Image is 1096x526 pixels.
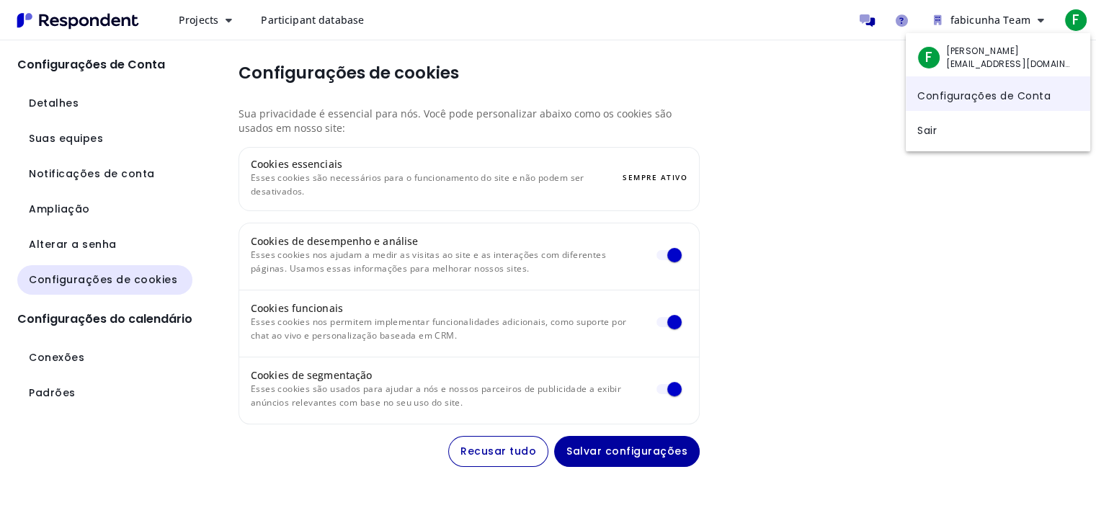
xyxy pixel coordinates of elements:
[917,88,1051,102] font: Configurações de Conta
[946,45,1019,57] font: [PERSON_NAME]
[917,122,937,137] font: Sair
[925,48,932,67] font: F
[906,76,1090,111] a: Configurações de Conta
